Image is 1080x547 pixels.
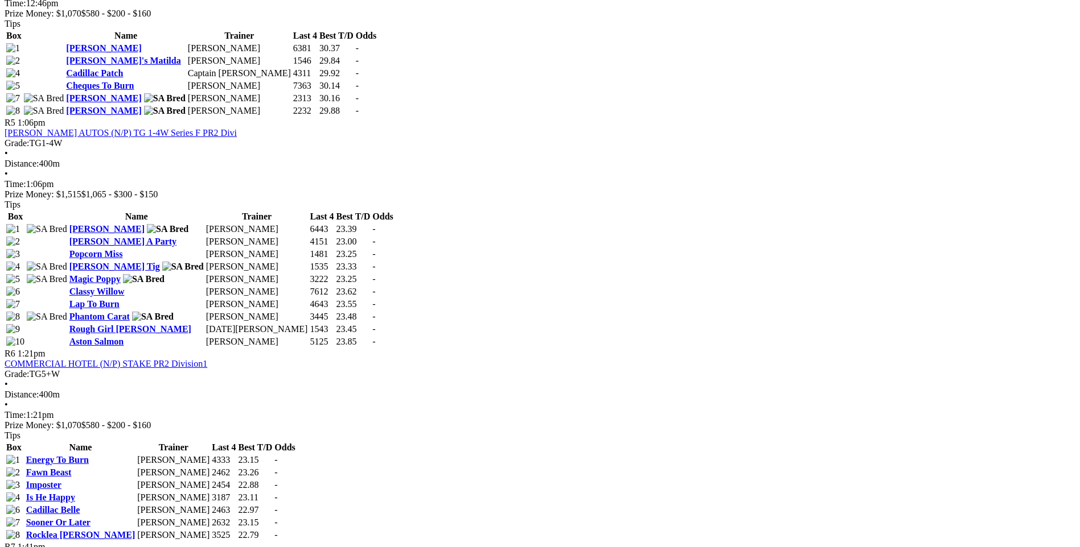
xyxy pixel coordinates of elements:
[5,159,1075,169] div: 400m
[238,467,273,478] td: 23.26
[6,68,20,78] img: 4
[6,43,20,53] img: 1
[372,299,375,309] span: -
[355,30,377,42] th: Odds
[319,55,354,67] td: 29.84
[137,479,210,491] td: [PERSON_NAME]
[356,93,359,103] span: -
[6,517,20,528] img: 7
[356,106,359,115] span: -
[6,56,20,66] img: 2
[274,505,277,515] span: -
[187,30,291,42] th: Trainer
[356,81,359,90] span: -
[309,286,334,297] td: 7612
[372,287,375,296] span: -
[137,504,210,516] td: [PERSON_NAME]
[137,529,210,541] td: [PERSON_NAME]
[26,505,80,515] a: Cadillac Belle
[27,312,67,322] img: SA Bred
[69,337,124,346] a: Aston Salmon
[66,93,141,103] a: [PERSON_NAME]
[372,324,375,334] span: -
[26,492,75,502] a: Is He Happy
[336,336,371,347] td: 23.85
[372,224,375,234] span: -
[211,517,236,528] td: 2632
[8,212,23,221] span: Box
[69,224,145,234] a: [PERSON_NAME]
[5,200,20,209] span: Tips
[309,336,334,347] td: 5125
[274,530,277,540] span: -
[5,410,1075,420] div: 1:21pm
[187,43,291,54] td: [PERSON_NAME]
[293,105,318,117] td: 2232
[5,369,30,379] span: Grade:
[372,249,375,259] span: -
[6,249,20,259] img: 3
[66,43,141,53] a: [PERSON_NAME]
[66,106,141,115] a: [PERSON_NAME]
[6,106,20,116] img: 8
[336,311,371,322] td: 23.48
[5,118,15,127] span: R5
[5,148,8,158] span: •
[66,68,123,78] a: Cadillac Patch
[356,43,359,53] span: -
[274,467,277,477] span: -
[206,336,309,347] td: [PERSON_NAME]
[309,299,334,310] td: 4643
[187,105,291,117] td: [PERSON_NAME]
[132,312,174,322] img: SA Bred
[206,261,309,272] td: [PERSON_NAME]
[293,30,318,42] th: Last 4
[356,56,359,65] span: -
[293,43,318,54] td: 6381
[81,9,151,18] span: $580 - $200 - $160
[144,106,186,116] img: SA Bred
[238,442,273,453] th: Best T/D
[6,262,20,272] img: 4
[6,31,22,40] span: Box
[6,505,20,515] img: 6
[211,454,236,466] td: 4333
[5,349,15,358] span: R6
[5,389,39,399] span: Distance:
[336,324,371,335] td: 23.45
[336,286,371,297] td: 23.62
[372,237,375,246] span: -
[211,467,236,478] td: 2462
[5,400,8,409] span: •
[293,55,318,67] td: 1546
[6,224,20,234] img: 1
[26,467,72,477] a: Fawn Beast
[81,189,158,199] span: $1,065 - $300 - $150
[372,211,393,222] th: Odds
[274,492,277,502] span: -
[372,262,375,271] span: -
[274,480,277,490] span: -
[137,454,210,466] td: [PERSON_NAME]
[6,442,22,452] span: Box
[66,56,180,65] a: [PERSON_NAME]'s Matilda
[69,312,130,321] a: Phantom Carat
[144,93,186,103] img: SA Bred
[206,273,309,285] td: [PERSON_NAME]
[69,274,121,284] a: Magic Poppy
[211,492,236,503] td: 3187
[187,80,291,92] td: [PERSON_NAME]
[6,81,20,91] img: 5
[5,189,1075,200] div: Prize Money: $1,515
[274,442,295,453] th: Odds
[26,442,136,453] th: Name
[211,442,236,453] th: Last 4
[187,55,291,67] td: [PERSON_NAME]
[206,248,309,260] td: [PERSON_NAME]
[238,529,273,541] td: 22.79
[274,517,277,527] span: -
[206,324,309,335] td: [DATE][PERSON_NAME]
[6,337,24,347] img: 10
[6,480,20,490] img: 3
[372,337,375,346] span: -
